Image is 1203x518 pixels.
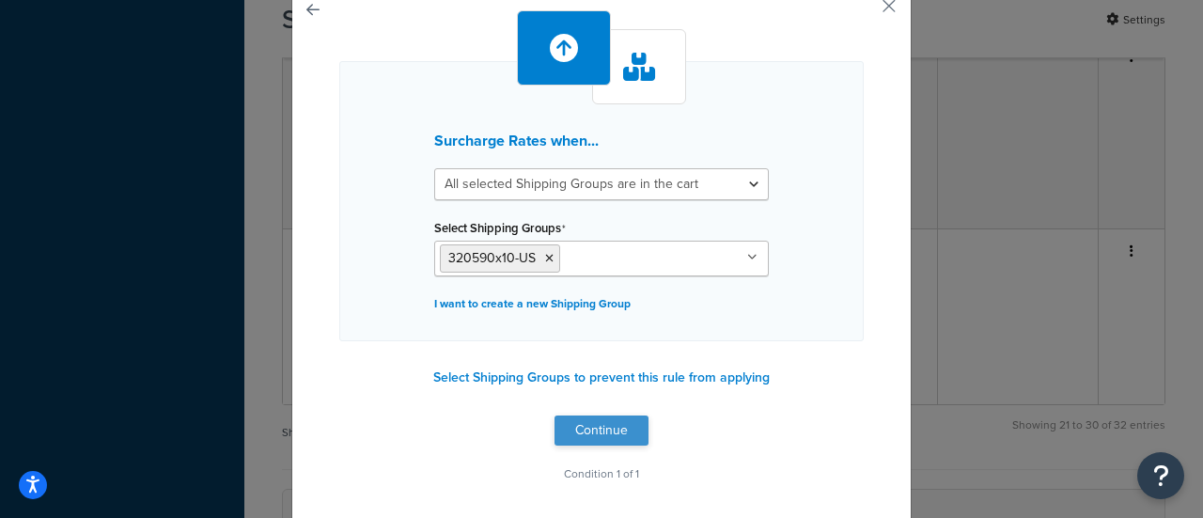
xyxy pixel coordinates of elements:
[434,133,769,149] h3: Surcharge Rates when...
[434,221,566,236] label: Select Shipping Groups
[555,416,648,446] button: Continue
[448,248,536,268] span: 320590x10-US
[434,290,769,317] p: I want to create a new Shipping Group
[428,364,775,392] button: Select Shipping Groups to prevent this rule from applying
[1137,452,1184,499] button: Open Resource Center
[339,461,864,487] p: Condition 1 of 1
